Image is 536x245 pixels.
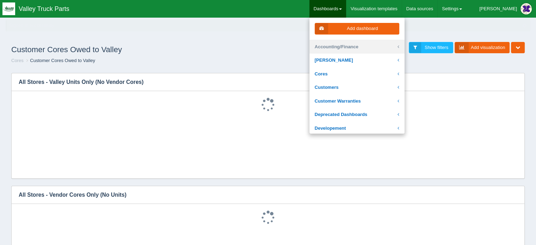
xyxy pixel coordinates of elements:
a: Developement [309,122,405,135]
h1: Customer Cores Owed to Valley [11,42,268,57]
a: Deprecated Dashboards [309,108,405,122]
a: Accounting/Finance [309,40,405,54]
a: Customer Warranties [309,94,405,108]
img: q1blfpkbivjhsugxdrfq.png [2,2,15,15]
a: Customers [309,81,405,94]
img: Profile Picture [520,3,532,14]
a: Cores [11,58,24,63]
div: [PERSON_NAME] [479,2,517,16]
a: Add visualization [455,42,510,54]
h3: All Stores - Vendor Cores Only (No Units) [12,186,514,204]
a: Add dashboard [315,23,399,35]
span: Show filters [425,45,448,50]
div: Signed in successfully. [9,22,529,29]
li: Customer Cores Owed to Valley [25,57,95,64]
span: Valley Truck Parts [19,5,69,12]
a: Cores [309,67,405,81]
h3: All Stores - Valley Units Only (No Vendor Cores) [12,73,514,91]
a: [PERSON_NAME] [309,54,405,67]
a: Show filters [409,42,453,54]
